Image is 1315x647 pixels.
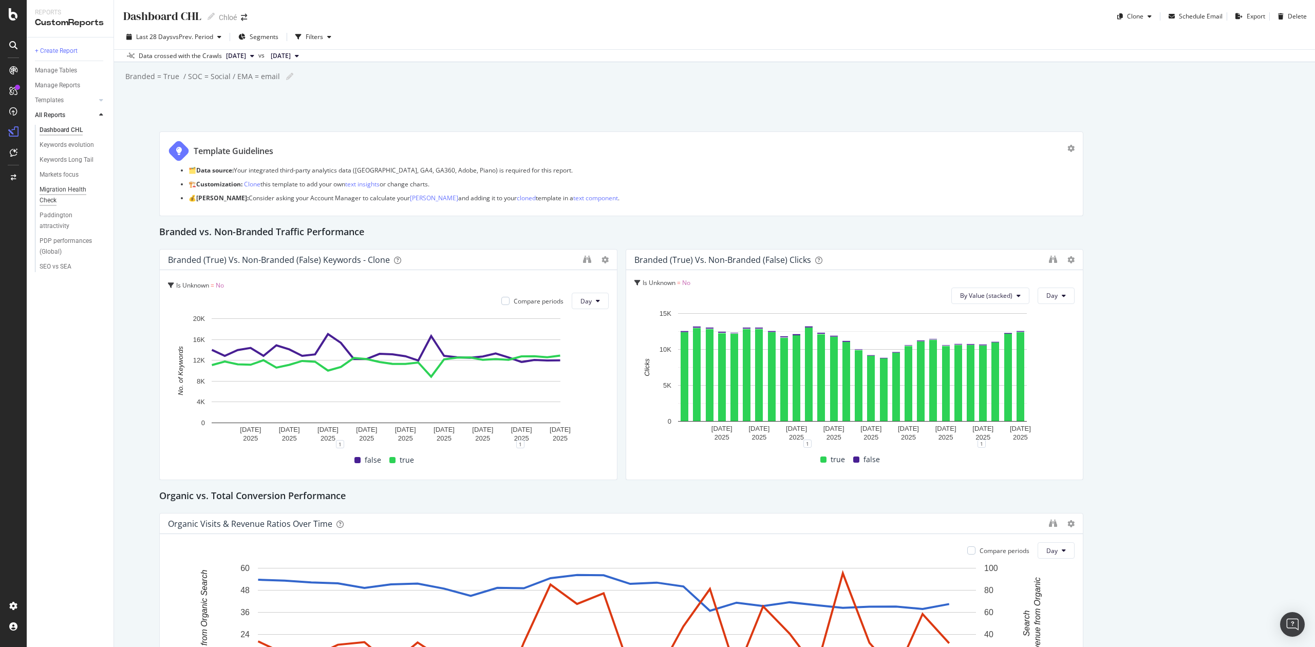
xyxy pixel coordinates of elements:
a: Keywords evolution [40,140,106,150]
div: binoculars [1049,519,1057,527]
i: Edit report name [286,73,293,80]
strong: [PERSON_NAME]: [196,194,249,202]
div: Clone [1127,12,1143,21]
span: Is Unknown [643,278,675,287]
text: 2025 [321,434,335,442]
text: Clicks [643,358,651,376]
text: 2025 [437,434,452,442]
div: binoculars [1049,255,1057,263]
text: 60 [984,608,993,617]
span: By Value (stacked) [960,291,1012,300]
span: = [211,281,214,290]
a: + Create Report [35,46,106,56]
text: 80 [984,586,993,595]
button: [DATE] [222,50,258,62]
span: No [216,281,224,290]
button: Segments [234,29,283,45]
button: Schedule Email [1164,8,1223,25]
h2: Branded vs. Non-Branded Traffic Performance [159,224,364,241]
text: [DATE] [711,424,732,432]
text: 2025 [398,434,413,442]
div: Branded (true) vs. Non-Branded (false) Clicks [634,255,811,265]
div: Paddington attractivity [40,210,97,232]
a: cloned [517,194,536,202]
span: Day [580,297,592,306]
text: [DATE] [511,426,532,433]
div: Open Intercom Messenger [1280,612,1305,637]
a: [PERSON_NAME] [410,194,458,202]
a: Dashboard CHL [40,125,106,136]
div: Reports [35,8,105,17]
text: 2025 [901,433,916,441]
text: 2025 [938,433,953,441]
text: 24 [240,631,250,639]
text: 2025 [863,433,878,441]
div: Templates [35,95,64,106]
span: Last 28 Days [136,32,173,41]
button: Clone [1113,8,1156,25]
a: Keywords Long Tail [40,155,106,165]
text: 16K [193,336,205,344]
span: true [831,453,845,466]
div: 1 [516,440,524,448]
span: 2025 Sep. 13th [226,51,246,61]
div: Keywords evolution [40,140,94,150]
div: Branded (true) vs. Non-Branded (false) ClicksIs Unknown = NoBy Value (stacked)DayA chart.11truefalse [626,249,1084,480]
div: Organic Visits & Revenue Ratios Over Time [168,519,332,529]
span: true [400,454,414,466]
text: [DATE] [279,426,300,433]
text: 0 [667,417,671,425]
div: arrow-right-arrow-left [241,14,247,21]
button: Day [572,293,609,309]
text: [DATE] [897,424,918,432]
text: 4K [197,398,205,406]
text: 60 [240,564,250,573]
text: 2025 [243,434,258,442]
p: 💰 Consider asking your Account Manager to calculate your and adding it to your template in a . [189,194,1075,202]
span: = [677,278,681,287]
a: Migration Health Check [40,184,106,206]
text: Search [1022,611,1031,637]
strong: Customization: [196,180,242,188]
span: Day [1046,546,1058,555]
a: text insights [345,180,380,188]
button: Day [1038,542,1075,559]
a: Markets focus [40,169,106,180]
span: 2025 Aug. 9th [271,51,291,61]
text: 8K [197,377,205,385]
text: 40 [984,631,993,639]
text: 100 [984,564,998,573]
svg: A chart. [634,308,1070,444]
div: Manage Reports [35,80,80,91]
text: [DATE] [823,424,844,432]
text: 12K [193,357,205,365]
div: Keywords Long Tail [40,155,93,165]
div: Dashboard CHL [122,8,201,24]
span: false [365,454,381,466]
div: Filters [306,32,323,41]
div: Markets focus [40,169,79,180]
text: 2025 [789,433,804,441]
text: 2025 [975,433,990,441]
div: Template Guidelines [194,145,273,157]
button: By Value (stacked) [951,288,1029,304]
div: Chloé [219,12,237,23]
text: 2025 [475,434,490,442]
text: 2025 [1012,433,1027,441]
div: Branded = True / SOC = Social / EMA = email [124,71,280,82]
div: SEO vs SEA [40,261,71,272]
text: [DATE] [356,426,377,433]
i: Edit report name [208,13,215,20]
strong: Data source: [196,166,234,175]
text: 2025 [359,434,374,442]
text: [DATE] [395,426,416,433]
a: SEO vs SEA [40,261,106,272]
div: Organic vs. Total Conversion Performance [159,488,1270,505]
button: Filters [291,29,335,45]
text: [DATE] [786,424,807,432]
div: gear [1067,145,1075,152]
svg: A chart. [168,313,604,444]
a: Templates [35,95,96,106]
